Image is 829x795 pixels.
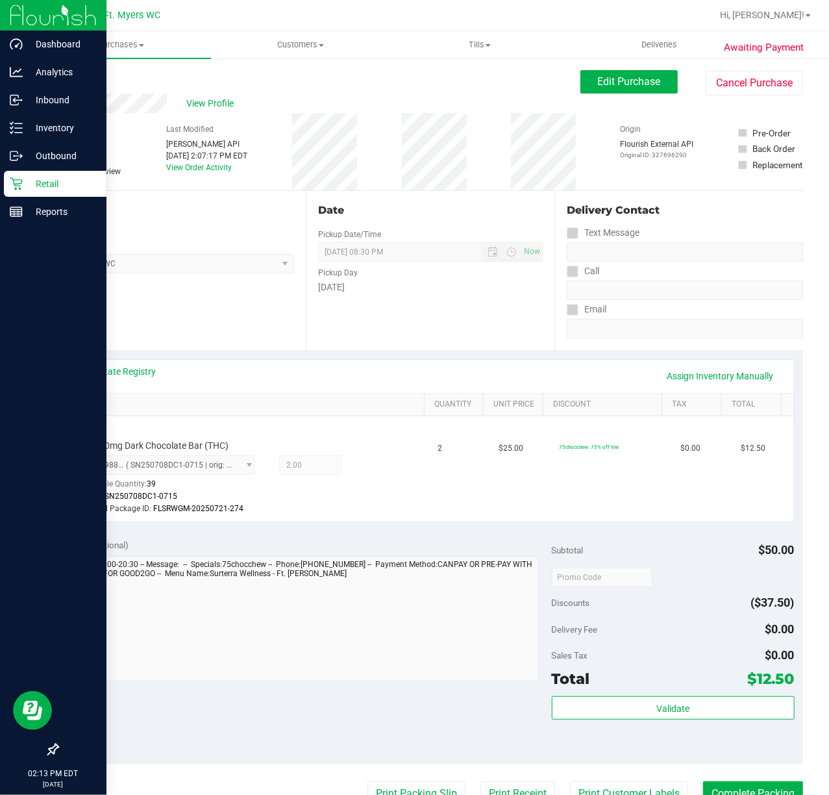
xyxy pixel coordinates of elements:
[13,691,52,730] iframe: Resource center
[621,138,694,160] div: Flourish External API
[167,150,248,162] div: [DATE] 2:07:17 PM EDT
[23,36,101,52] p: Dashboard
[167,163,232,172] a: View Order Activity
[10,94,23,107] inline-svg: Inbound
[621,150,694,160] p: Original ID: 327696290
[147,479,156,488] span: 39
[81,475,264,500] div: Available Quantity:
[567,281,803,300] input: Format: (999) 999-9999
[105,492,178,501] span: SN250708DC1-0715
[23,204,101,220] p: Reports
[552,591,590,614] span: Discounts
[673,399,717,410] a: Tax
[724,40,804,55] span: Awaiting Payment
[567,242,803,262] input: Format: (999) 999-9999
[167,123,214,135] label: Last Modified
[81,504,152,513] span: Original Package ID:
[212,39,390,51] span: Customers
[753,142,796,155] div: Back Order
[81,440,229,452] span: HT 100mg Dark Chocolate Bar (THC)
[552,624,598,635] span: Delivery Fee
[390,31,570,58] a: Tills
[10,121,23,134] inline-svg: Inventory
[57,203,294,218] div: Location
[659,365,782,387] a: Assign Inventory Manually
[753,158,803,171] div: Replacement
[580,70,678,94] button: Edit Purchase
[318,267,358,279] label: Pickup Day
[499,442,523,455] span: $25.00
[494,399,538,410] a: Unit Price
[621,123,641,135] label: Origin
[318,281,543,294] div: [DATE]
[31,31,211,58] a: Purchases
[732,399,776,410] a: Total
[318,203,543,218] div: Date
[656,703,689,714] span: Validate
[79,365,156,378] a: View State Registry
[6,768,101,779] p: 02:13 PM EDT
[741,442,765,455] span: $12.50
[438,442,443,455] span: 2
[751,596,795,609] span: ($37.50)
[552,696,795,720] button: Validate
[765,622,795,636] span: $0.00
[706,71,803,95] button: Cancel Purchase
[759,543,795,557] span: $50.00
[23,120,101,136] p: Inventory
[567,203,803,218] div: Delivery Contact
[318,229,381,240] label: Pickup Date/Time
[23,176,101,192] p: Retail
[748,670,795,688] span: $12.50
[559,444,619,450] span: 75chocchew: 75% off line
[154,504,244,513] span: FLSRWGM-20250721-274
[6,779,101,789] p: [DATE]
[567,262,599,281] label: Call
[720,10,804,20] span: Hi, [PERSON_NAME]!
[10,149,23,162] inline-svg: Outbound
[10,177,23,190] inline-svg: Retail
[31,39,211,51] span: Purchases
[567,223,639,242] label: Text Message
[598,75,661,88] span: Edit Purchase
[552,545,584,555] span: Subtotal
[434,399,478,410] a: Quantity
[211,31,391,58] a: Customers
[10,66,23,79] inline-svg: Analytics
[10,38,23,51] inline-svg: Dashboard
[553,399,657,410] a: Discount
[567,300,606,319] label: Email
[552,568,652,587] input: Promo Code
[570,31,750,58] a: Deliveries
[77,399,419,410] a: SKU
[23,148,101,164] p: Outbound
[765,648,795,662] span: $0.00
[167,138,248,150] div: [PERSON_NAME] API
[23,92,101,108] p: Inbound
[552,670,590,688] span: Total
[186,97,238,110] span: View Profile
[680,442,700,455] span: $0.00
[23,64,101,80] p: Analytics
[552,650,588,661] span: Sales Tax
[624,39,695,51] span: Deliveries
[105,10,161,21] span: Ft. Myers WC
[391,39,569,51] span: Tills
[10,205,23,218] inline-svg: Reports
[753,127,791,140] div: Pre-Order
